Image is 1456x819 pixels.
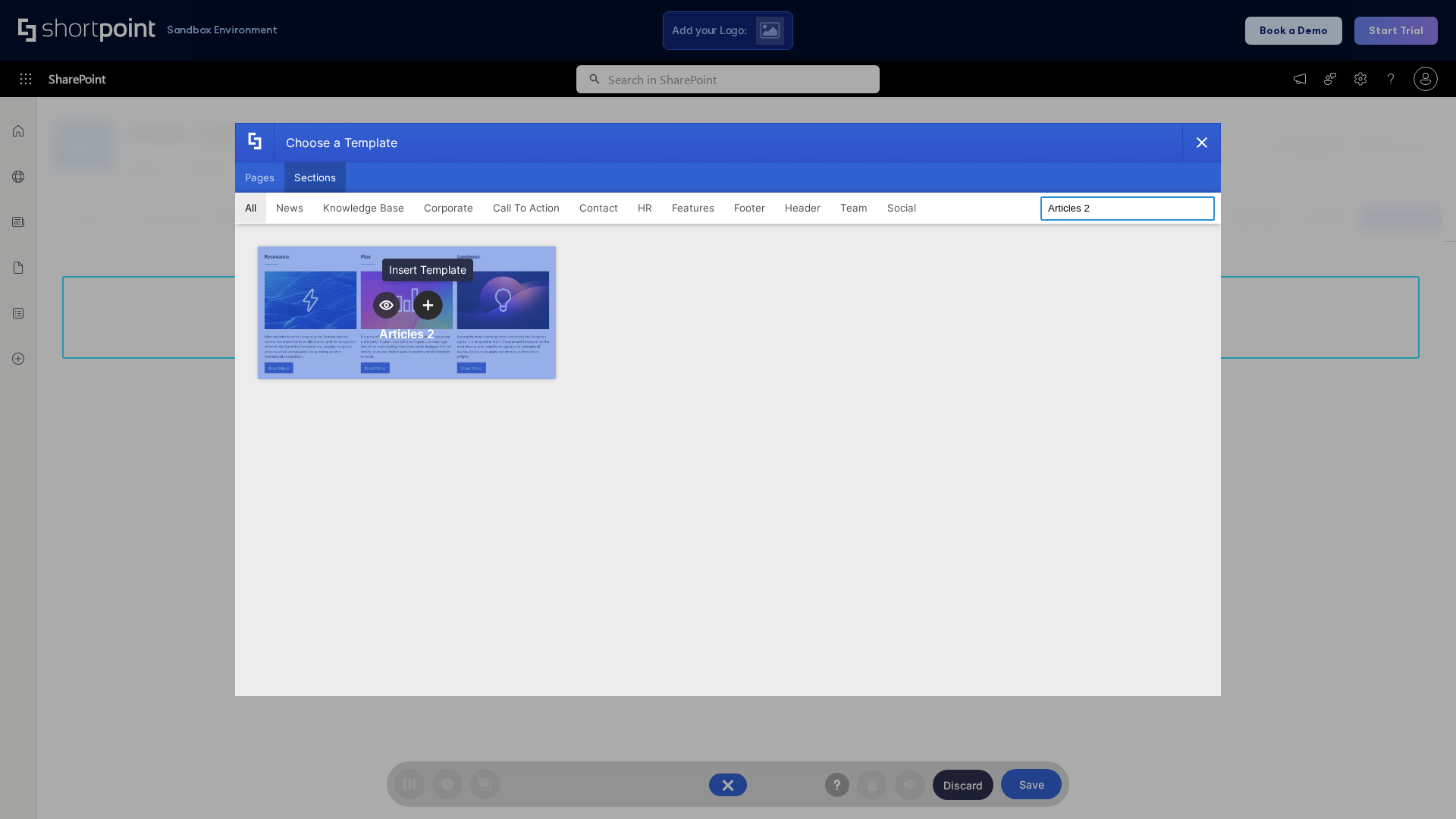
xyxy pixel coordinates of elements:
button: Team [830,193,877,223]
div: Choose a Template [274,124,397,162]
button: All [235,193,266,223]
button: Social [877,193,926,223]
button: Footer [724,193,775,223]
button: Knowledge Base [313,193,414,223]
button: Features [662,193,724,223]
button: Pages [235,162,284,193]
button: Corporate [414,193,483,223]
button: Call To Action [483,193,570,223]
button: Contact [570,193,628,223]
div: Articles 2 [379,326,435,341]
input: Search [1040,196,1215,221]
button: HR [628,193,662,223]
iframe: Chat Widget [1380,746,1456,819]
button: Header [775,193,830,223]
div: template selector [235,123,1221,696]
button: News [266,193,313,223]
button: Sections [284,162,346,193]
